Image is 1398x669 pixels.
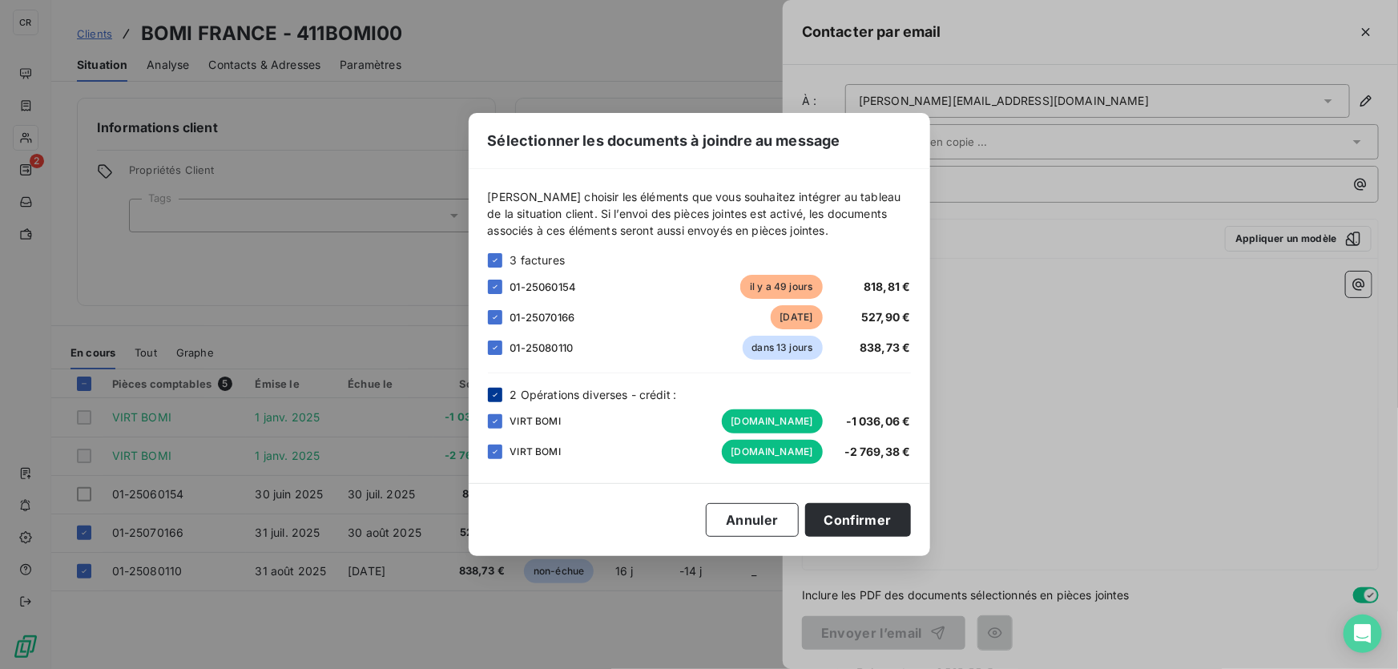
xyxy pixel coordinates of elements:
[864,280,910,293] span: 818,81 €
[844,445,911,458] span: -2 769,38 €
[510,341,574,354] span: 01-25080110
[861,310,910,324] span: 527,90 €
[510,386,677,403] span: 2 Opérations diverses - crédit :
[510,252,566,268] span: 3 factures
[510,414,561,429] span: VIRT BOMI
[1344,615,1382,653] div: Open Intercom Messenger
[860,341,910,354] span: 838,73 €
[510,445,561,459] span: VIRT BOMI
[488,130,840,151] span: Sélectionner les documents à joindre au message
[706,503,798,537] button: Annuler
[510,280,577,293] span: 01-25060154
[740,275,822,299] span: il y a 49 jours
[488,188,911,239] span: [PERSON_NAME] choisir les éléments que vous souhaitez intégrer au tableau de la situation client....
[722,440,823,464] span: [DOMAIN_NAME]
[846,414,911,428] span: -1 036,06 €
[743,336,823,360] span: dans 13 jours
[805,503,911,537] button: Confirmer
[722,409,823,433] span: [DOMAIN_NAME]
[771,305,823,329] span: [DATE]
[510,311,575,324] span: 01-25070166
